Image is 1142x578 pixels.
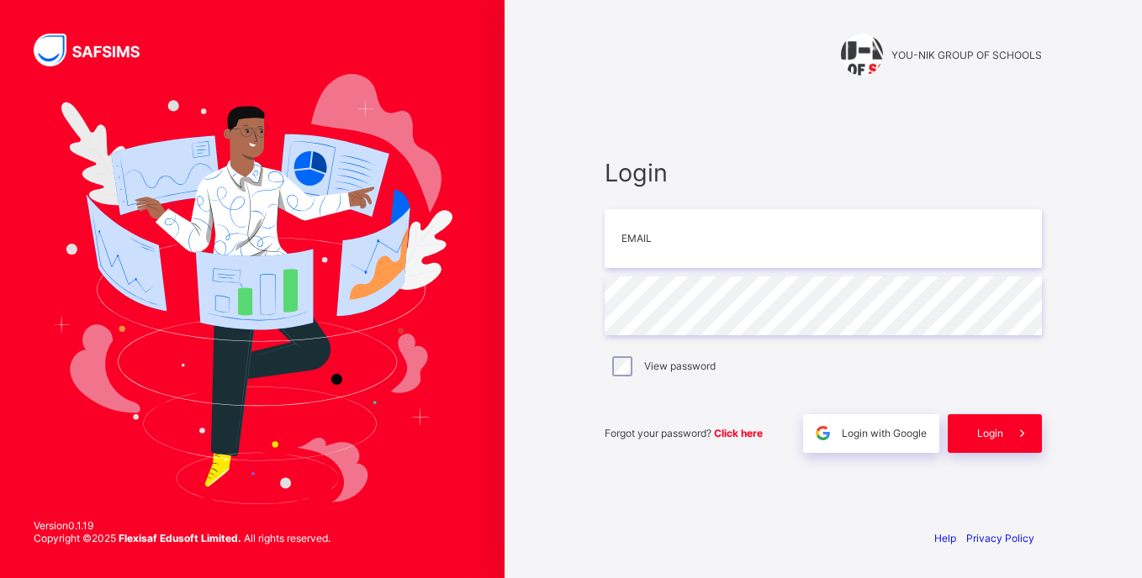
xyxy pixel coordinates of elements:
[644,360,716,372] label: View password
[605,427,763,439] span: Forgot your password?
[34,34,160,66] img: SAFSIMS Logo
[714,427,763,439] a: Click here
[119,532,241,544] strong: Flexisaf Edusoft Limited.
[842,427,927,439] span: Login with Google
[891,49,1042,61] span: YOU-NIK GROUP OF SCHOOLS
[605,158,1042,187] span: Login
[52,74,452,504] img: Hero Image
[34,532,330,544] span: Copyright © 2025 All rights reserved.
[977,427,1003,439] span: Login
[813,423,833,443] img: google.396cfc9801f0270233282035f929180a.svg
[966,532,1034,544] a: Privacy Policy
[34,519,330,532] span: Version 0.1.19
[934,532,956,544] a: Help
